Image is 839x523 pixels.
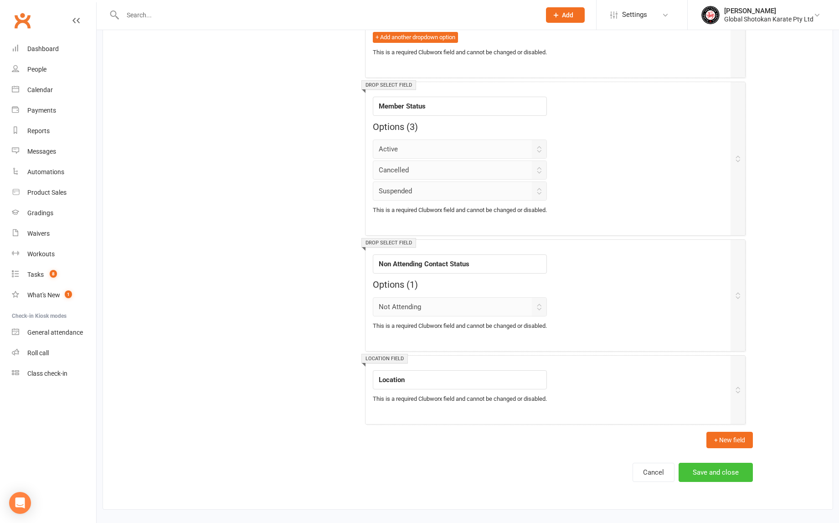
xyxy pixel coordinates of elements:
[724,15,813,23] div: Global Shotokan Karate Pty Ltd
[706,432,753,448] button: + New field
[373,161,547,180] input: Enter option
[373,395,547,402] span: This is a required Clubworx field and cannot be changed or disabled.
[27,107,56,114] div: Payments
[562,11,573,19] span: Add
[27,127,50,135] div: Reports
[27,349,49,357] div: Roll call
[65,290,72,298] span: 1
[373,277,547,292] div: Options ( )
[373,370,547,389] input: Enter field label
[12,343,96,363] a: Roll call
[12,203,96,223] a: Gradings
[12,59,96,80] a: People
[12,162,96,182] a: Automations
[12,80,96,100] a: Calendar
[11,9,34,32] a: Clubworx
[27,66,46,73] div: People
[27,86,53,93] div: Calendar
[365,82,746,236] div: Drop select fieldOptions (3)This is a required Clubworx field and cannot be changed or disabled.
[633,463,674,482] button: Cancel
[12,121,96,141] a: Reports
[12,223,96,244] a: Waivers
[12,322,96,343] a: General attendance kiosk mode
[50,270,57,278] span: 8
[365,239,746,352] div: Drop select fieldOptions (1)This is a required Clubworx field and cannot be changed or disabled.
[622,5,647,25] span: Settings
[373,97,547,116] input: Enter field label
[27,230,50,237] div: Waivers
[373,49,547,56] span: This is a required Clubworx field and cannot be changed or disabled.
[410,121,415,132] span: 3
[27,370,67,377] div: Class check-in
[373,32,458,43] button: + Add another dropdown option
[373,297,547,316] input: Enter option
[12,285,96,306] a: What's New1
[12,264,96,285] a: Tasks 8
[27,168,64,176] div: Automations
[724,7,813,15] div: [PERSON_NAME]
[361,354,408,363] div: Location field
[27,291,60,299] div: What's New
[361,238,416,248] div: Drop select field
[12,141,96,162] a: Messages
[27,189,67,196] div: Product Sales
[27,45,59,52] div: Dashboard
[120,9,534,21] input: Search...
[27,209,53,217] div: Gradings
[361,80,416,90] div: Drop select field
[27,329,83,336] div: General attendance
[373,119,547,134] div: Options ( )
[701,6,720,24] img: thumb_image1750234934.png
[373,322,547,329] span: This is a required Clubworx field and cannot be changed or disabled.
[365,355,746,425] div: Location fieldThis is a required Clubworx field and cannot be changed or disabled.
[12,244,96,264] a: Workouts
[27,271,44,278] div: Tasks
[373,207,547,213] span: This is a required Clubworx field and cannot be changed or disabled.
[12,182,96,203] a: Product Sales
[12,39,96,59] a: Dashboard
[12,100,96,121] a: Payments
[373,254,547,274] input: Enter field label
[27,250,55,258] div: Workouts
[546,7,585,23] button: Add
[12,363,96,384] a: Class kiosk mode
[27,148,56,155] div: Messages
[410,279,415,290] span: 1
[9,492,31,514] div: Open Intercom Messenger
[679,463,753,482] button: Save and close
[373,181,547,201] input: Enter option
[373,140,547,159] input: Enter option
